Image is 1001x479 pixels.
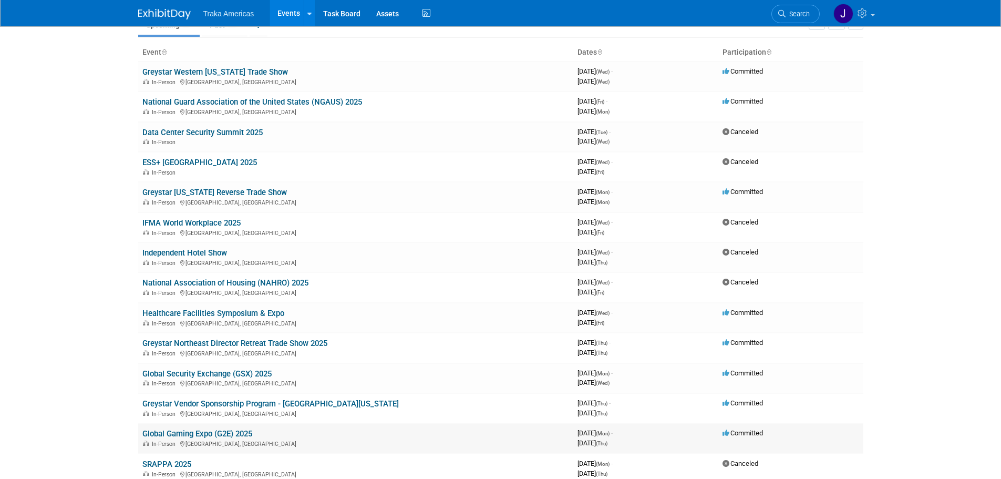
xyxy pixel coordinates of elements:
[142,158,257,167] a: ESS+ [GEOGRAPHIC_DATA] 2025
[611,218,613,226] span: -
[143,199,149,205] img: In-Person Event
[596,159,610,165] span: (Wed)
[609,399,611,407] span: -
[596,380,610,386] span: (Wed)
[596,250,610,256] span: (Wed)
[596,431,610,436] span: (Mon)
[142,309,284,318] a: Healthcare Facilities Symposium & Expo
[142,128,263,137] a: Data Center Security Summit 2025
[161,48,167,56] a: Sort by Event Name
[723,218,758,226] span: Canceled
[786,10,810,18] span: Search
[142,97,362,107] a: National Guard Association of the United States (NGAUS) 2025
[577,409,607,417] span: [DATE]
[596,290,604,295] span: (Fri)
[577,339,611,346] span: [DATE]
[142,248,227,258] a: Independent Hotel Show
[142,470,569,478] div: [GEOGRAPHIC_DATA], [GEOGRAPHIC_DATA]
[611,158,613,166] span: -
[577,460,613,467] span: [DATE]
[152,290,179,297] span: In-Person
[142,258,569,267] div: [GEOGRAPHIC_DATA], [GEOGRAPHIC_DATA]
[596,350,607,356] span: (Thu)
[152,139,179,146] span: In-Person
[577,97,607,105] span: [DATE]
[596,139,610,145] span: (Wed)
[143,260,149,265] img: In-Person Event
[152,471,179,478] span: In-Person
[577,198,610,206] span: [DATE]
[577,67,613,75] span: [DATE]
[596,340,607,346] span: (Thu)
[577,429,613,437] span: [DATE]
[723,369,763,377] span: Committed
[143,230,149,235] img: In-Person Event
[611,248,613,256] span: -
[723,188,763,196] span: Committed
[577,168,604,176] span: [DATE]
[577,278,613,286] span: [DATE]
[596,220,610,226] span: (Wed)
[152,230,179,237] span: In-Person
[142,339,327,348] a: Greystar Northeast Director Retreat Trade Show 2025
[143,109,149,114] img: In-Person Event
[596,199,610,205] span: (Mon)
[143,79,149,84] img: In-Person Event
[596,189,610,195] span: (Mon)
[596,320,604,326] span: (Fri)
[152,169,179,176] span: In-Person
[138,44,573,62] th: Event
[152,411,179,417] span: In-Person
[577,349,607,356] span: [DATE]
[577,248,613,256] span: [DATE]
[142,399,399,409] a: Greystar Vendor Sponsorship Program - [GEOGRAPHIC_DATA][US_STATE]
[596,471,607,477] span: (Thu)
[611,429,613,437] span: -
[577,309,613,317] span: [DATE]
[143,290,149,295] img: In-Person Event
[577,288,604,296] span: [DATE]
[596,79,610,85] span: (Wed)
[611,460,613,467] span: -
[577,218,613,226] span: [DATE]
[143,169,149,175] img: In-Person Event
[596,411,607,416] span: (Thu)
[142,198,569,206] div: [GEOGRAPHIC_DATA], [GEOGRAPHIC_DATA]
[596,109,610,115] span: (Mon)
[138,9,191,19] img: ExhibitDay
[596,310,610,316] span: (Wed)
[611,309,613,317] span: -
[723,339,763,346] span: Committed
[152,441,179,447] span: In-Person
[596,441,607,446] span: (Thu)
[152,199,179,206] span: In-Person
[771,5,820,23] a: Search
[152,109,179,116] span: In-Person
[143,471,149,476] img: In-Person Event
[577,399,611,407] span: [DATE]
[142,319,569,327] div: [GEOGRAPHIC_DATA], [GEOGRAPHIC_DATA]
[152,260,179,267] span: In-Person
[766,48,771,56] a: Sort by Participation Type
[142,369,272,379] a: Global Security Exchange (GSX) 2025
[143,380,149,385] img: In-Person Event
[577,369,613,377] span: [DATE]
[577,107,610,115] span: [DATE]
[723,399,763,407] span: Committed
[142,218,241,228] a: IFMA World Workplace 2025
[142,188,287,197] a: Greystar [US_STATE] Reverse Trade Show
[203,9,254,18] span: Traka Americas
[143,411,149,416] img: In-Person Event
[143,139,149,144] img: In-Person Event
[143,350,149,355] img: In-Person Event
[577,470,607,477] span: [DATE]
[611,369,613,377] span: -
[611,188,613,196] span: -
[142,439,569,447] div: [GEOGRAPHIC_DATA], [GEOGRAPHIC_DATA]
[723,158,758,166] span: Canceled
[718,44,863,62] th: Participation
[577,137,610,145] span: [DATE]
[611,278,613,286] span: -
[596,280,610,286] span: (Wed)
[596,129,607,135] span: (Tue)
